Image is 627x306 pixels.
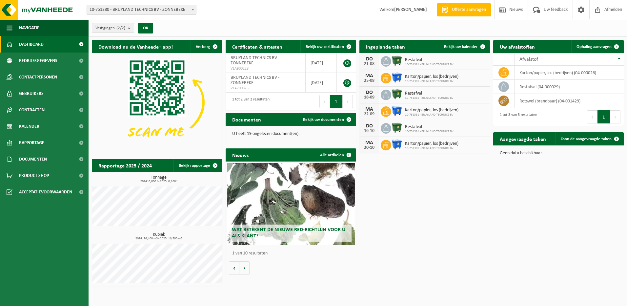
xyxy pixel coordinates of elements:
span: Verberg [196,45,210,49]
span: Contracten [19,102,45,118]
span: Karton/papier, los (bedrijven) [405,141,458,146]
span: Ophaling aanvragen [576,45,612,49]
span: Product Shop [19,167,49,184]
span: VLA700875 [231,86,300,91]
span: Bekijk uw kalender [444,45,478,49]
span: Acceptatievoorwaarden [19,184,72,200]
h2: Uw afvalstoffen [493,40,541,53]
span: Vestigingen [95,23,125,33]
h2: Certificaten & attesten [226,40,289,53]
div: DO [363,123,376,129]
a: Toon de aangevraagde taken [556,132,623,145]
count: (2/2) [116,26,125,30]
span: Contactpersonen [19,69,57,85]
a: Alle artikelen [315,148,355,162]
span: Bekijk uw documenten [303,118,344,122]
a: Bekijk rapportage [173,159,222,172]
span: Bedrijfsgegevens [19,53,57,69]
span: Restafval [405,57,454,63]
div: 25-08 [363,78,376,83]
h3: Kubiek [95,232,222,240]
h2: Aangevraagde taken [493,132,553,145]
a: Offerte aanvragen [437,3,491,16]
h2: Rapportage 2025 / 2024 [92,159,158,172]
button: OK [138,23,153,33]
span: Rapportage [19,135,44,151]
button: Volgende [239,261,250,274]
button: 1 [597,110,610,123]
img: WB-1100-HPE-GN-01 [391,122,402,133]
img: WB-1100-HPE-BE-01 [391,72,402,83]
td: [DATE] [306,53,337,73]
button: Previous [587,110,597,123]
span: Gebruikers [19,85,44,102]
h2: Nieuws [226,148,255,161]
span: BRUYLAND TECHNICS BV - ZONNEBEKE [231,75,279,85]
button: Next [610,110,620,123]
button: Next [343,95,353,108]
div: MA [363,107,376,112]
button: Vorige [229,261,239,274]
td: karton/papier, los (bedrijven) (04-000026) [515,66,624,80]
div: 16-10 [363,129,376,133]
span: 10-751381 - BRUYLAND TECHNICS BV [405,130,454,134]
td: restafval (04-000029) [515,80,624,94]
button: Verberg [191,40,222,53]
h2: Download nu de Vanheede+ app! [92,40,179,53]
p: U heeft 19 ongelezen document(en). [232,132,350,136]
img: WB-1100-HPE-GN-01 [391,89,402,100]
div: MA [363,140,376,145]
span: Bekijk uw certificaten [306,45,344,49]
span: Offerte aanvragen [450,7,488,13]
div: MA [363,73,376,78]
span: Wat betekent de nieuwe RED-richtlijn voor u als klant? [232,227,345,239]
a: Bekijk uw documenten [298,113,355,126]
td: [DATE] [306,73,337,93]
button: Previous [319,95,330,108]
img: WB-1100-HPE-BE-01 [391,105,402,117]
div: DO [363,56,376,62]
p: 1 van 10 resultaten [232,251,353,256]
td: rotswol (brandbaar) (04-001429) [515,94,624,108]
span: 10-751381 - BRUYLAND TECHNICS BV [405,63,454,67]
span: VLA900228 [231,66,300,71]
span: Navigatie [19,20,39,36]
img: WB-1100-HPE-GN-01 [391,55,402,66]
span: 10-751381 - BRUYLAND TECHNICS BV [405,146,458,150]
div: 22-09 [363,112,376,117]
span: Karton/papier, los (bedrijven) [405,108,458,113]
a: Bekijk uw kalender [439,40,489,53]
h2: Documenten [226,113,268,126]
a: Wat betekent de nieuwe RED-richtlijn voor u als klant? [227,163,355,245]
div: DO [363,90,376,95]
span: 10-751381 - BRUYLAND TECHNICS BV [405,113,458,117]
div: 1 tot 2 van 2 resultaten [229,94,270,109]
div: 1 tot 3 van 3 resultaten [496,110,537,124]
button: 1 [330,95,343,108]
span: BRUYLAND TECHNICS BV - ZONNEBEKE [231,55,279,66]
span: 10-751381 - BRUYLAND TECHNICS BV [405,96,454,100]
strong: [PERSON_NAME] [394,7,427,12]
button: Vestigingen(2/2) [92,23,134,33]
span: 2024: 26,400 m3 - 2025: 16,500 m3 [95,237,222,240]
img: WB-1100-HPE-BE-01 [391,139,402,150]
div: 18-09 [363,95,376,100]
div: 20-10 [363,145,376,150]
span: 10-751380 - BRUYLAND TECHNICS BV - ZONNEBEKE [87,5,196,14]
span: Restafval [405,91,454,96]
span: Afvalstof [519,57,538,62]
span: 10-751381 - BRUYLAND TECHNICS BV [405,79,458,83]
h2: Ingeplande taken [359,40,412,53]
p: Geen data beschikbaar. [500,151,617,156]
span: Dashboard [19,36,44,53]
div: 21-08 [363,62,376,66]
a: Ophaling aanvragen [571,40,623,53]
a: Bekijk uw certificaten [300,40,355,53]
img: Download de VHEPlus App [92,53,222,151]
span: Documenten [19,151,47,167]
span: Kalender [19,118,39,135]
span: Toon de aangevraagde taken [561,137,612,141]
span: 10-751380 - BRUYLAND TECHNICS BV - ZONNEBEKE [87,5,196,15]
span: 2024: 0,000 t - 2025: 0,160 t [95,180,222,183]
h3: Tonnage [95,175,222,183]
